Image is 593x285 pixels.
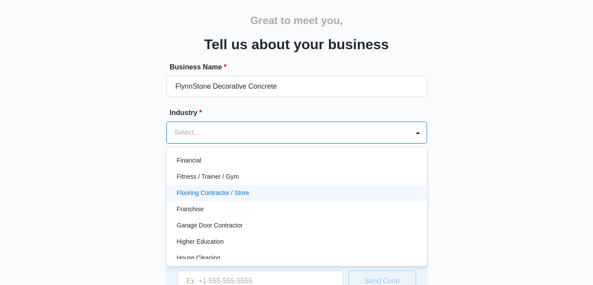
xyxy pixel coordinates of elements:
p: Higher Education [177,237,224,246]
input: e.g. Jane's Plumbing [166,76,427,97]
p: Franchise [177,205,204,214]
p: Fitness / Trainer / Gym [177,172,239,181]
h3: Tell us about your business [204,34,389,55]
p: House Cleaning [177,253,221,263]
p: Financial [177,156,201,165]
h2: Great to meet you, [250,13,343,29]
label: Business Name [170,62,431,72]
p: Garage Door Contractor [177,221,243,230]
p: Flooring Contractor / Store [177,188,249,198]
label: Industry [170,108,431,118]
